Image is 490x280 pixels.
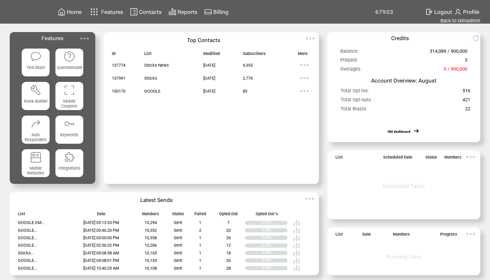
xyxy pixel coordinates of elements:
img: ellypsis.svg [303,192,316,205]
img: poll%20-%20white.svg [293,219,300,226]
a: Keywords [55,116,84,144]
span: Modified [203,51,220,59]
span: 67903 [375,9,394,15]
span: Status [172,211,184,219]
span: 137991 [112,76,125,81]
span: Features [101,9,123,15]
span: Status [425,155,437,162]
img: creidtcard.svg [204,8,212,16]
span: Numbers [142,211,159,219]
span: GOOGLE [144,89,160,94]
span: 26 [226,235,231,240]
span: List [335,232,343,240]
div: 0.19% [262,228,287,232]
span: Opted Out [219,211,238,219]
div: 0.25% [262,236,287,240]
span: 314,089 / 900,000 [430,48,467,57]
span: Questionnaire [57,65,82,70]
span: 10,165 [145,251,157,255]
img: ellypsis.svg [298,84,311,97]
img: ellypsis.svg [464,228,477,241]
span: 1 [199,258,201,263]
span: 28 [226,266,231,271]
img: integrations.svg [64,151,75,163]
span: 10,133 [145,258,157,263]
span: Sent [174,220,182,225]
span: Scheduled Date [383,155,412,162]
span: 516 [462,88,470,96]
div: 0.26% [262,258,287,263]
span: Stocks... [18,251,34,255]
span: [DATE] [203,89,215,94]
img: ellypsis.svg [304,32,317,45]
span: Scheduled Tasks [383,183,425,189]
span: [DATE] [203,76,215,81]
span: Contacts [139,9,162,15]
span: Keywords [60,132,78,137]
span: Logout [434,9,452,15]
span: 1 [199,243,201,248]
a: Auto Responders [22,116,50,144]
span: 0 / 900,000 [444,66,467,75]
span: Overages: [340,66,362,75]
span: GOOGLE... [18,235,37,240]
img: mobile-websites.svg [30,151,41,163]
span: List [144,51,151,59]
img: coupons.svg [64,84,75,96]
span: Auto Responders [25,132,47,142]
span: 26 [226,258,231,263]
span: [DATE] 10:40:29 AM [83,266,119,271]
a: Questionnaire [55,49,84,77]
span: [DATE] 03:46:20 PM [83,228,119,233]
span: Subscribers [243,51,266,59]
a: Integrations [55,149,84,177]
span: [DATE] 02:56:32 PM [83,243,119,248]
span: 10,294 [145,220,157,225]
a: Profile [453,7,480,17]
span: Sent [174,235,182,240]
a: Contacts [129,7,163,17]
span: 3 [465,57,467,66]
span: 137774 [112,63,125,68]
img: poll%20-%20white.svg [293,234,300,241]
span: Reports [178,9,197,15]
span: 1 [199,266,201,271]
span: Mobile Websites [27,166,44,175]
span: GOOGLE DM... [18,220,44,225]
a: Mobile Websites [22,149,50,177]
span: Stocks [144,76,157,81]
span: 22 [465,106,470,115]
span: Failed [194,211,206,219]
a: Reports [168,7,198,17]
img: refresh.png [472,35,484,41]
img: contacts.svg [130,8,138,16]
span: Date [97,211,105,219]
span: 10,358 [145,235,157,240]
span: 12 [226,243,231,248]
span: 1 [199,220,201,225]
span: [DATE] 09:08:38 AM [83,251,119,255]
span: Sent [174,251,182,255]
span: Features [41,35,64,41]
span: Total Opt-outs: [341,97,372,106]
span: Billing [213,9,228,15]
a: Mobile Coupons [55,82,84,110]
span: [DATE] 03:00:00 PM [83,235,119,240]
span: More [298,51,308,59]
span: 9,355 [243,63,253,68]
span: 10,108 [145,266,157,271]
span: Top Contacts [187,37,220,43]
div: 0.12% [262,243,287,248]
a: Logout [424,7,453,17]
span: Numbers [444,155,461,162]
span: Account Overview: August [371,77,437,84]
a: Features [87,6,124,18]
span: 20 [226,228,231,233]
span: 2,776 [243,76,253,81]
img: poll%20-%20white.svg [293,264,300,272]
span: Integrations [58,166,80,171]
span: List [18,211,25,219]
span: Mobile Coupons [61,99,77,108]
span: 1 [199,235,201,240]
div: 0.07% [262,221,287,225]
